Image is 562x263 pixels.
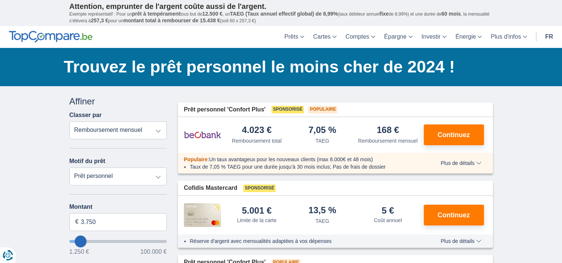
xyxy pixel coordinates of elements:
[315,217,329,225] div: TAEG
[486,26,531,48] a: Plus d'infos
[308,106,337,113] span: Populaire
[315,137,329,145] div: TAEG
[123,17,220,23] span: montant total à rembourser de 15.438 €
[91,17,108,23] span: 257,3 €
[69,2,493,11] p: Attention, emprunter de l'argent coûte aussi de l'argent.
[377,126,399,136] div: 168 €
[309,26,341,48] a: Cartes
[382,206,394,215] div: 5 €
[541,26,558,48] a: fr
[280,26,309,48] a: Prêts
[69,240,167,243] input: wantToBorrow
[184,184,237,192] span: Cofidis Mastercard
[435,160,487,166] button: Plus de détails
[184,203,221,227] img: pret personnel Cofidis CC
[424,205,484,225] button: Continuez
[69,158,105,165] label: Motif du prêt
[442,11,461,17] span: 60 mois
[184,156,208,162] span: Populaire
[435,238,487,244] button: Plus de détails
[69,95,167,108] div: Affiner
[242,206,272,215] div: 5.001 €
[184,105,266,114] span: Prêt personnel 'Confort Plus'
[374,217,402,224] div: Coût annuel
[308,126,336,136] div: 7,05 %
[69,204,167,210] label: Montant
[230,11,338,17] span: TAEG (Taux annuel effectif global) de 8,99%
[380,26,417,48] a: Épargne
[438,131,470,138] span: Continuez
[132,11,180,17] span: prêt à tempérament
[184,126,221,144] img: pret personnel Beobank
[341,26,380,48] a: Comptes
[140,249,167,255] span: 100.000 €
[424,124,484,145] button: Continuez
[242,126,272,136] div: 4.023 €
[237,217,277,224] div: Limite de la carte
[272,106,304,113] span: Sponsorisé
[190,163,419,171] li: Taux de 7,05 % TAEG pour une durée jusqu’à 30 mois inclus; Pas de frais de dossier
[9,31,92,43] img: TopCompare
[380,11,389,17] span: fixe
[438,212,470,218] span: Continuez
[69,112,102,118] label: Classer par
[441,160,481,166] span: Plus de détails
[69,249,89,255] span: 1.250 €
[441,238,481,244] span: Plus de détails
[75,218,79,226] span: €
[243,185,276,192] span: Sponsorisé
[190,237,419,245] li: Réserve d'argent avec mensualités adaptées à vos dépenses
[69,11,493,24] p: Exemple représentatif : Pour un tous but de , un (taux débiteur annuel de 8,99%) et une durée de ...
[64,55,493,78] h1: Trouvez le prêt personnel le moins cher de 2024 !
[417,26,451,48] a: Investir
[232,137,282,145] div: Remboursement total
[308,206,336,216] div: 13,5 %
[358,137,418,145] div: Remboursement mensuel
[451,26,486,48] a: Énergie
[209,156,373,162] span: Un taux avantageux pour les nouveaux clients (max 8.000€ et 48 mois)
[202,11,223,17] span: 12.500 €
[178,156,425,163] div: :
